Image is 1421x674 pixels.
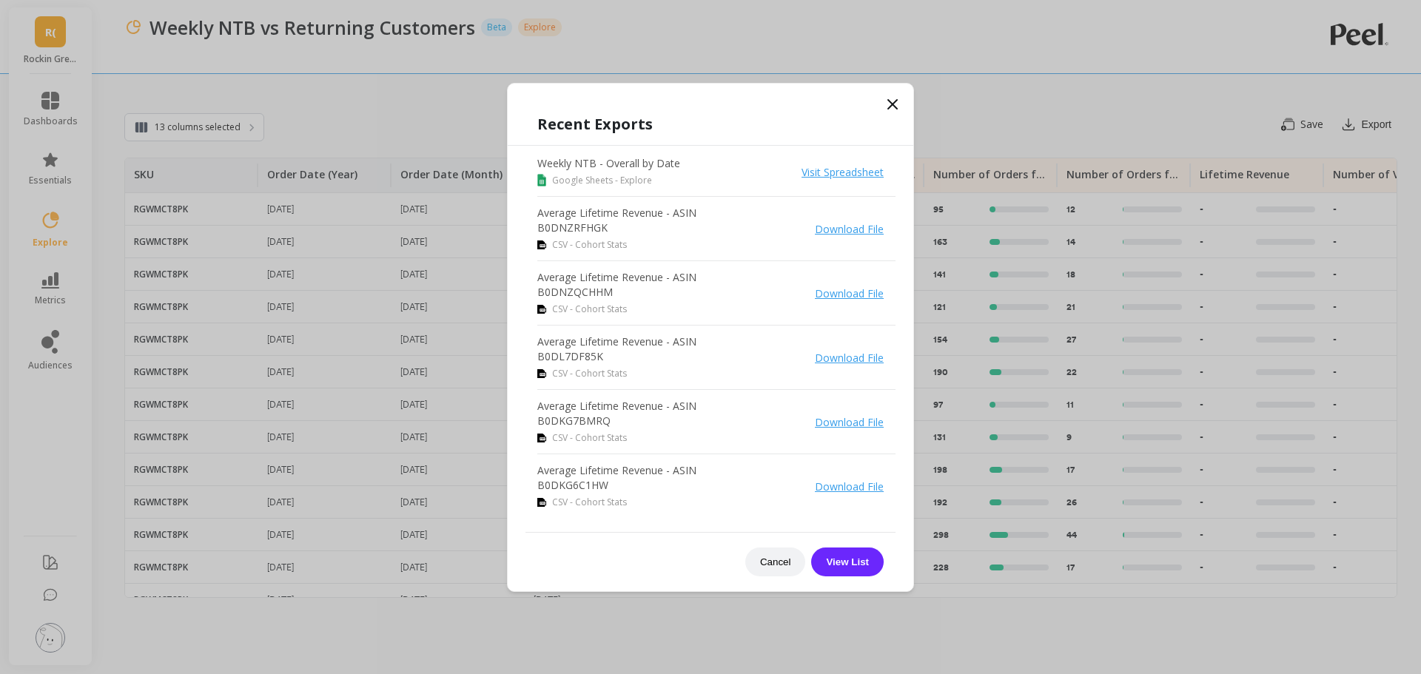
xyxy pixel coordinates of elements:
[815,222,884,236] a: Download File
[537,334,745,364] p: Average Lifetime Revenue - ASIN B0DL7DF85K
[537,498,546,507] img: csv icon
[537,240,546,249] img: csv icon
[815,351,884,365] a: Download File
[552,303,627,316] span: CSV - Cohort Stats
[552,431,627,445] span: CSV - Cohort Stats
[537,156,680,171] p: Weekly NTB - Overall by Date
[552,367,627,380] span: CSV - Cohort Stats
[537,174,546,186] img: google sheets icon
[552,174,652,187] span: Google Sheets - Explore
[537,434,546,442] img: csv icon
[815,479,884,493] a: Download File
[811,547,884,576] button: View List
[552,238,627,252] span: CSV - Cohort Stats
[537,206,745,235] p: Average Lifetime Revenue - ASIN B0DNZRFHGK
[815,286,884,300] a: Download File
[537,369,546,378] img: csv icon
[537,270,745,300] p: Average Lifetime Revenue - ASIN B0DNZQCHHM
[537,463,745,493] p: Average Lifetime Revenue - ASIN B0DKG6C1HW
[745,547,806,576] button: Cancel
[552,496,627,509] span: CSV - Cohort Stats
[537,305,546,314] img: csv icon
[537,113,884,135] h1: Recent Exports
[537,399,745,428] p: Average Lifetime Revenue - ASIN B0DKG7BMRQ
[815,415,884,429] a: Download File
[802,165,884,179] a: Visit Spreadsheet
